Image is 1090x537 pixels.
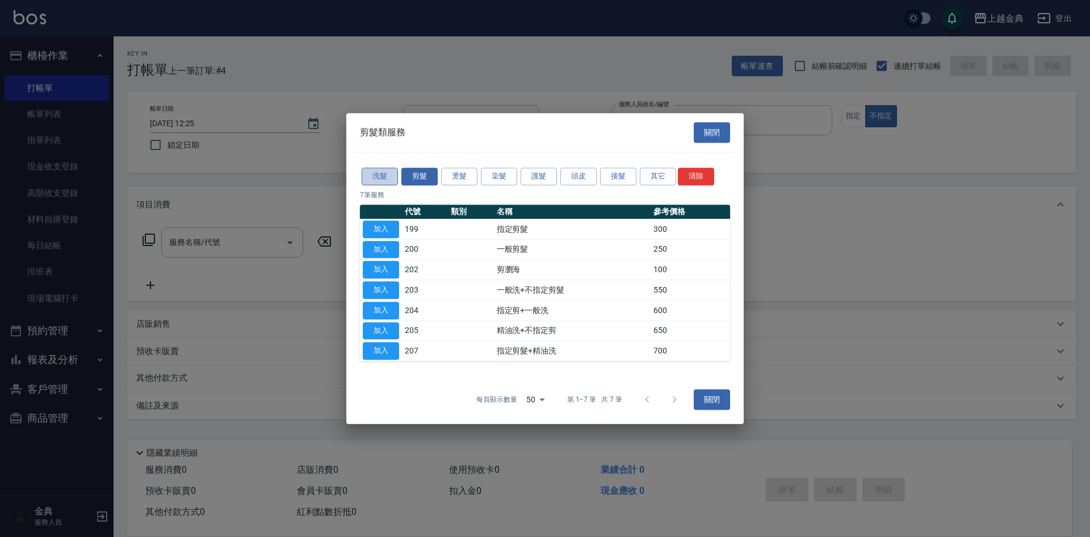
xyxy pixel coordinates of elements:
[640,168,676,185] button: 其它
[494,205,651,219] th: 名稱
[567,394,622,405] p: 第 1–7 筆 共 7 筆
[402,320,448,341] td: 205
[402,239,448,260] td: 200
[448,205,494,219] th: 類別
[522,384,549,415] div: 50
[441,168,477,185] button: 燙髮
[651,260,730,280] td: 100
[694,389,730,410] button: 關閉
[363,261,399,278] button: 加入
[401,168,438,185] button: 剪髮
[651,341,730,361] td: 700
[651,219,730,239] td: 300
[402,341,448,361] td: 207
[402,205,448,219] th: 代號
[476,394,517,405] p: 每頁顯示數量
[521,168,557,185] button: 護髮
[360,190,730,200] p: 7 筆服務
[494,320,651,341] td: 精油洗+不指定剪
[494,280,651,301] td: 一般洗+不指定剪髮
[678,168,714,185] button: 清除
[600,168,636,185] button: 接髮
[402,300,448,320] td: 204
[494,239,651,260] td: 一般剪髮
[363,342,399,360] button: 加入
[363,220,399,238] button: 加入
[360,127,405,138] span: 剪髮類服務
[494,219,651,239] td: 指定剪髮
[560,168,597,185] button: 頭皮
[494,260,651,280] td: 剪瀏海
[694,122,730,143] button: 關閉
[402,219,448,239] td: 199
[494,300,651,320] td: 指定剪+一般洗
[481,168,517,185] button: 染髮
[362,168,398,185] button: 洗髮
[651,300,730,320] td: 600
[363,281,399,299] button: 加入
[363,241,399,259] button: 加入
[651,239,730,260] td: 250
[651,320,730,341] td: 650
[651,205,730,219] th: 參考價格
[494,341,651,361] td: 指定剪髮+精油洗
[402,280,448,301] td: 203
[363,322,399,340] button: 加入
[651,280,730,301] td: 550
[402,260,448,280] td: 202
[363,302,399,319] button: 加入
